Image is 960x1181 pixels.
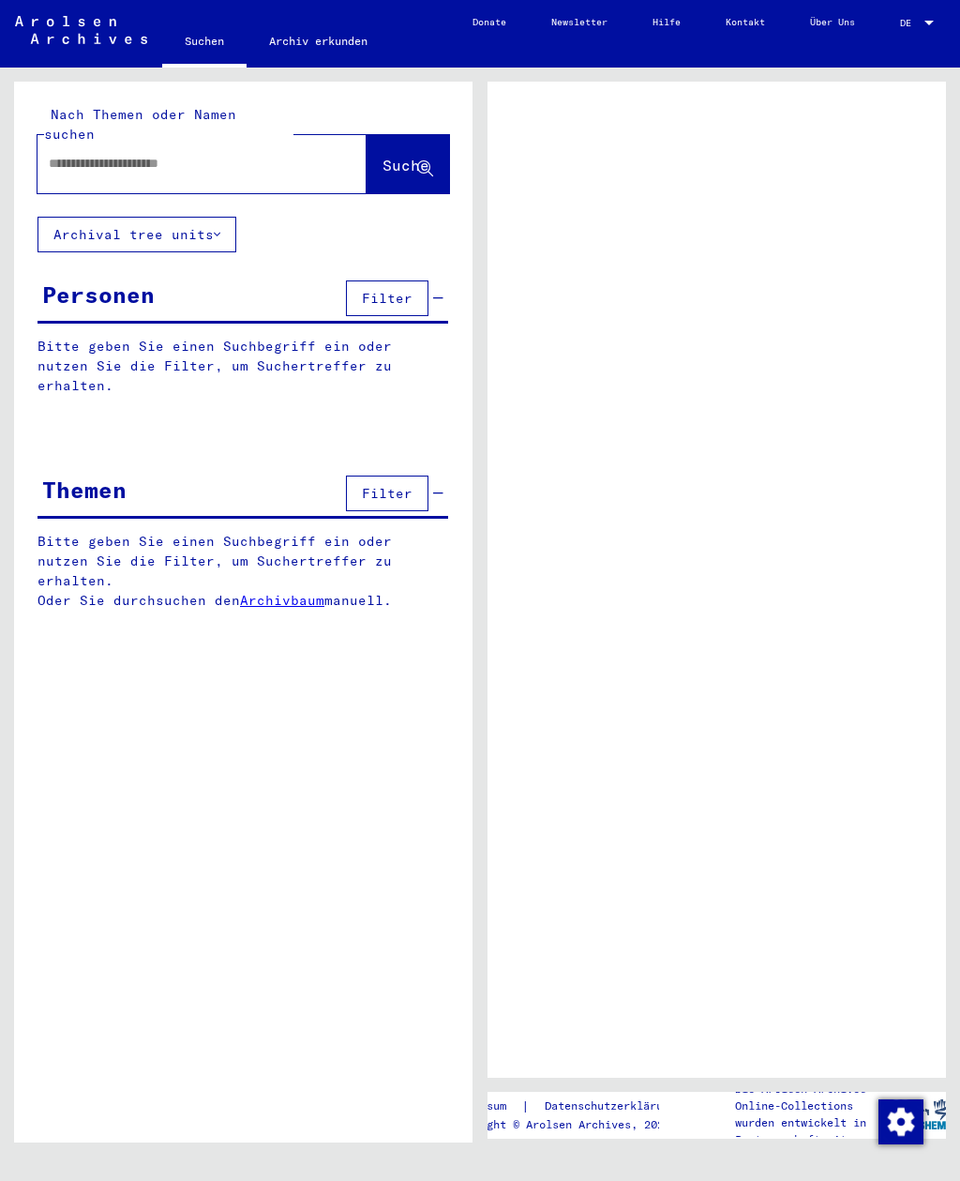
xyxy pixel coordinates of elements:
button: Archival tree units [37,217,236,252]
p: Bitte geben Sie einen Suchbegriff ein oder nutzen Sie die Filter, um Suchertreffer zu erhalten. O... [37,532,449,611]
p: Copyright © Arolsen Archives, 2021 [447,1116,698,1133]
button: Filter [346,476,428,511]
span: Filter [362,290,412,307]
span: Suche [382,156,429,174]
a: Archiv erkunden [247,19,390,64]
div: | [447,1097,698,1116]
button: Filter [346,280,428,316]
button: Suche [367,135,449,193]
a: Archivbaum [240,592,324,609]
p: Die Arolsen Archives Online-Collections [735,1081,889,1114]
span: DE [900,18,921,28]
img: Zustimmung ändern [878,1099,923,1144]
p: wurden entwickelt in Partnerschaft mit [735,1114,889,1148]
span: Filter [362,485,412,502]
a: Suchen [162,19,247,68]
img: Arolsen_neg.svg [15,16,147,44]
a: Datenschutzerklärung [530,1097,698,1116]
p: Bitte geben Sie einen Suchbegriff ein oder nutzen Sie die Filter, um Suchertreffer zu erhalten. [37,337,448,396]
div: Personen [42,278,155,311]
mat-label: Nach Themen oder Namen suchen [44,106,236,143]
div: Themen [42,473,127,507]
